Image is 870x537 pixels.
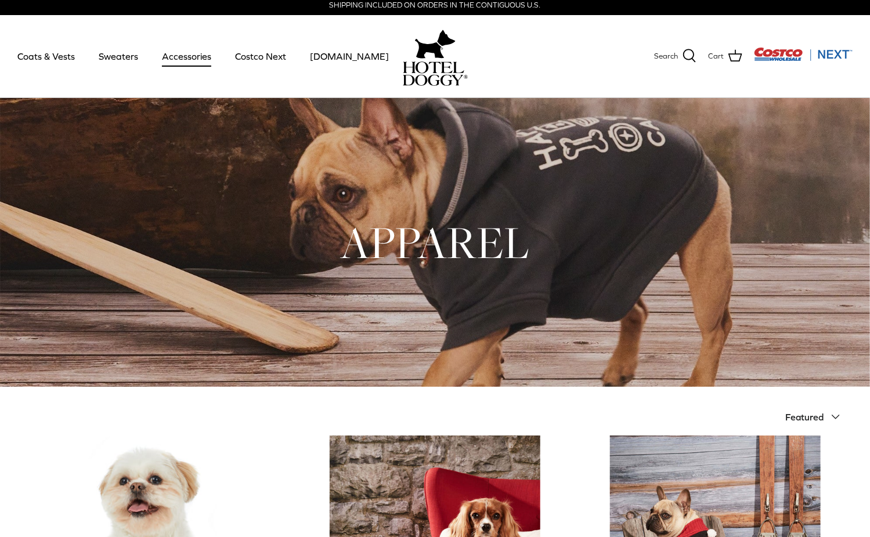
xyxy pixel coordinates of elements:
a: hoteldoggy.com hoteldoggycom [403,27,468,86]
img: Costco Next [754,47,853,61]
a: Cart [708,49,742,64]
a: Accessories [151,37,222,76]
h1: APPAREL [23,214,847,271]
a: Coats & Vests [7,37,85,76]
a: Visit Costco Next [754,55,853,63]
img: hoteldoggycom [403,61,468,86]
a: [DOMAIN_NAME] [299,37,399,76]
a: Sweaters [88,37,149,76]
a: Costco Next [225,37,297,76]
span: Search [654,50,678,63]
button: Featured [786,404,847,430]
img: hoteldoggy.com [415,27,456,61]
a: Search [654,49,696,64]
span: Cart [708,50,724,63]
span: Featured [786,412,824,422]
